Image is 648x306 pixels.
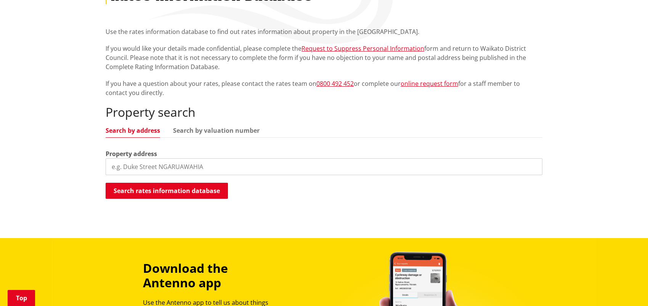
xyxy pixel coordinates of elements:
h3: Download the Antenno app [143,261,281,290]
a: Search by valuation number [173,127,260,134]
label: Property address [106,149,157,158]
h2: Property search [106,105,542,119]
p: If you would like your details made confidential, please complete the form and return to Waikato ... [106,44,542,71]
a: 0800 492 452 [316,79,354,88]
a: Top [8,290,35,306]
button: Search rates information database [106,183,228,199]
input: e.g. Duke Street NGARUAWAHIA [106,158,542,175]
a: Request to Suppress Personal Information [302,44,424,53]
p: If you have a question about your rates, please contact the rates team on or complete our for a s... [106,79,542,97]
a: Search by address [106,127,160,134]
a: online request form [401,79,458,88]
iframe: Messenger Launcher [613,274,640,301]
p: Use the rates information database to find out rates information about property in the [GEOGRAPHI... [106,27,542,36]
